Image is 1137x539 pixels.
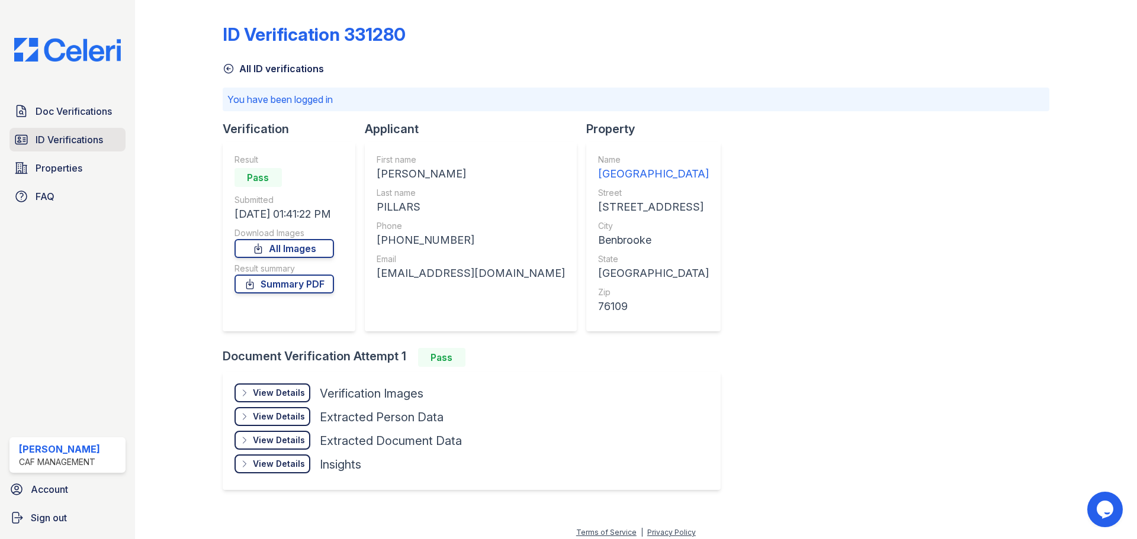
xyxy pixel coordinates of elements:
a: Doc Verifications [9,99,126,123]
div: [PHONE_NUMBER] [377,232,565,248]
span: Doc Verifications [36,104,112,118]
div: | [641,528,643,537]
span: Account [31,482,68,496]
a: Sign out [5,506,130,530]
div: [PERSON_NAME] [19,442,100,456]
a: All Images [235,239,334,258]
div: Pass [235,168,282,187]
div: Pass [418,348,465,367]
div: Zip [598,286,709,298]
div: ID Verification 331280 [223,24,406,45]
a: All ID verifications [223,62,324,76]
div: CAF Management [19,456,100,468]
span: Properties [36,161,82,175]
div: Result summary [235,263,334,275]
a: Privacy Policy [647,528,696,537]
div: 76109 [598,298,709,315]
div: Submitted [235,194,334,206]
div: View Details [253,458,305,470]
div: Verification Images [320,385,423,402]
span: FAQ [36,189,54,204]
div: Extracted Person Data [320,409,444,425]
div: PILLARS [377,199,565,215]
a: Name [GEOGRAPHIC_DATA] [598,154,709,182]
div: Verification [223,121,365,137]
div: Property [586,121,730,137]
div: [GEOGRAPHIC_DATA] [598,265,709,282]
a: Account [5,477,130,501]
span: ID Verifications [36,133,103,147]
div: First name [377,154,565,166]
div: Name [598,154,709,166]
div: [PERSON_NAME] [377,166,565,182]
div: Document Verification Attempt 1 [223,348,730,367]
div: [STREET_ADDRESS] [598,199,709,215]
div: Result [235,154,334,166]
span: Sign out [31,511,67,525]
div: [DATE] 01:41:22 PM [235,206,334,222]
div: Last name [377,187,565,199]
div: Insights [320,456,361,473]
div: Applicant [365,121,586,137]
div: Extracted Document Data [320,433,462,449]
div: View Details [253,411,305,422]
div: [GEOGRAPHIC_DATA] [598,166,709,182]
div: State [598,253,709,265]
a: Properties [9,156,126,180]
div: Benbrooke [598,232,709,248]
img: CE_Logo_Blue-a8612792a0a2168367f1c8372b55b34899dd931a85d93a1a3d3e32e68fde9ad4.png [5,38,130,62]
a: FAQ [9,185,126,208]
a: ID Verifications [9,128,126,151]
div: City [598,220,709,232]
div: Email [377,253,565,265]
div: Download Images [235,227,334,239]
div: View Details [253,434,305,446]
div: [EMAIL_ADDRESS][DOMAIN_NAME] [377,265,565,282]
div: View Details [253,387,305,399]
div: Phone [377,220,565,232]
a: Summary PDF [235,275,334,293]
a: Terms of Service [576,528,637,537]
div: Street [598,187,709,199]
p: You have been logged in [227,92,1045,106]
iframe: chat widget [1087,492,1125,527]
